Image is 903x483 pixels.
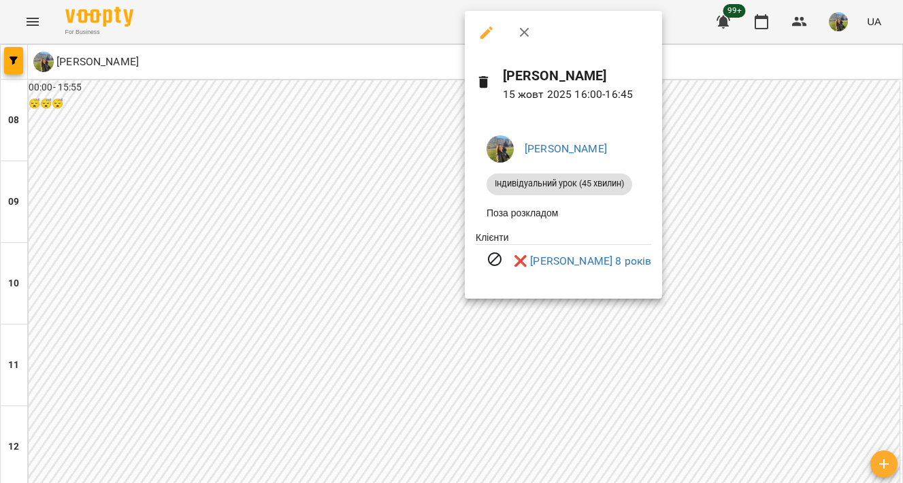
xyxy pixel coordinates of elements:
[487,178,632,190] span: Індивідуальний урок (45 хвилин)
[476,201,651,225] li: Поза розкладом
[514,253,651,269] a: ❌ [PERSON_NAME] 8 років
[503,86,652,103] p: 15 жовт 2025 16:00 - 16:45
[487,135,514,163] img: f0a73d492ca27a49ee60cd4b40e07bce.jpeg
[487,251,503,267] svg: Візит скасовано
[503,65,652,86] h6: [PERSON_NAME]
[525,142,607,155] a: [PERSON_NAME]
[476,231,651,283] ul: Клієнти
